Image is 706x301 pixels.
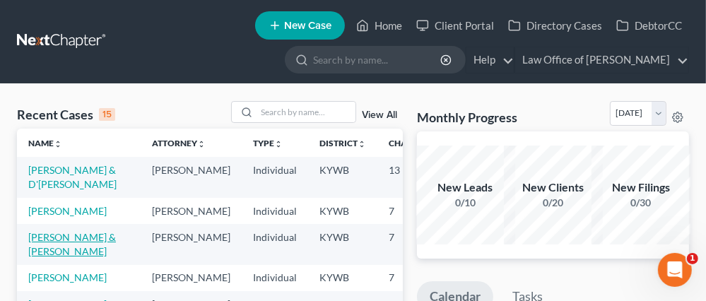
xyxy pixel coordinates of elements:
td: 13 [377,157,448,197]
td: [PERSON_NAME] [141,224,242,264]
a: Client Portal [409,13,501,38]
td: 7 [377,224,448,264]
div: 0/20 [504,196,603,210]
a: Nameunfold_more [28,138,62,148]
input: Search by name... [257,102,355,122]
a: Typeunfold_more [253,138,283,148]
td: 7 [377,265,448,291]
a: View All [362,110,397,120]
input: Search by name... [313,47,442,73]
a: Directory Cases [501,13,609,38]
i: unfold_more [358,140,366,148]
div: New Leads [416,179,515,196]
td: KYWB [308,265,377,291]
td: [PERSON_NAME] [141,157,242,197]
a: Law Office of [PERSON_NAME] [515,47,688,73]
div: 0/30 [592,196,690,210]
div: Recent Cases [17,106,115,123]
td: KYWB [308,157,377,197]
a: [PERSON_NAME] [28,271,107,283]
a: Home [349,13,409,38]
a: Attorneyunfold_more [152,138,206,148]
div: New Clients [504,179,603,196]
td: [PERSON_NAME] [141,198,242,224]
td: Individual [242,224,308,264]
td: Individual [242,265,308,291]
td: Individual [242,198,308,224]
span: 1 [687,253,698,264]
a: Chapterunfold_more [389,138,437,148]
a: [PERSON_NAME] & [PERSON_NAME] [28,231,116,257]
div: New Filings [592,179,690,196]
td: KYWB [308,224,377,264]
span: New Case [284,20,331,31]
h3: Monthly Progress [417,109,517,126]
a: Districtunfold_more [319,138,366,148]
a: [PERSON_NAME] & D'[PERSON_NAME] [28,164,117,190]
i: unfold_more [54,140,62,148]
a: [PERSON_NAME] [28,205,107,217]
a: DebtorCC [609,13,689,38]
i: unfold_more [197,140,206,148]
iframe: Intercom live chat [658,253,692,287]
a: Help [466,47,514,73]
td: Individual [242,157,308,197]
div: 15 [99,108,115,121]
i: unfold_more [274,140,283,148]
td: 7 [377,198,448,224]
td: KYWB [308,198,377,224]
div: 0/10 [416,196,515,210]
td: [PERSON_NAME] [141,265,242,291]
